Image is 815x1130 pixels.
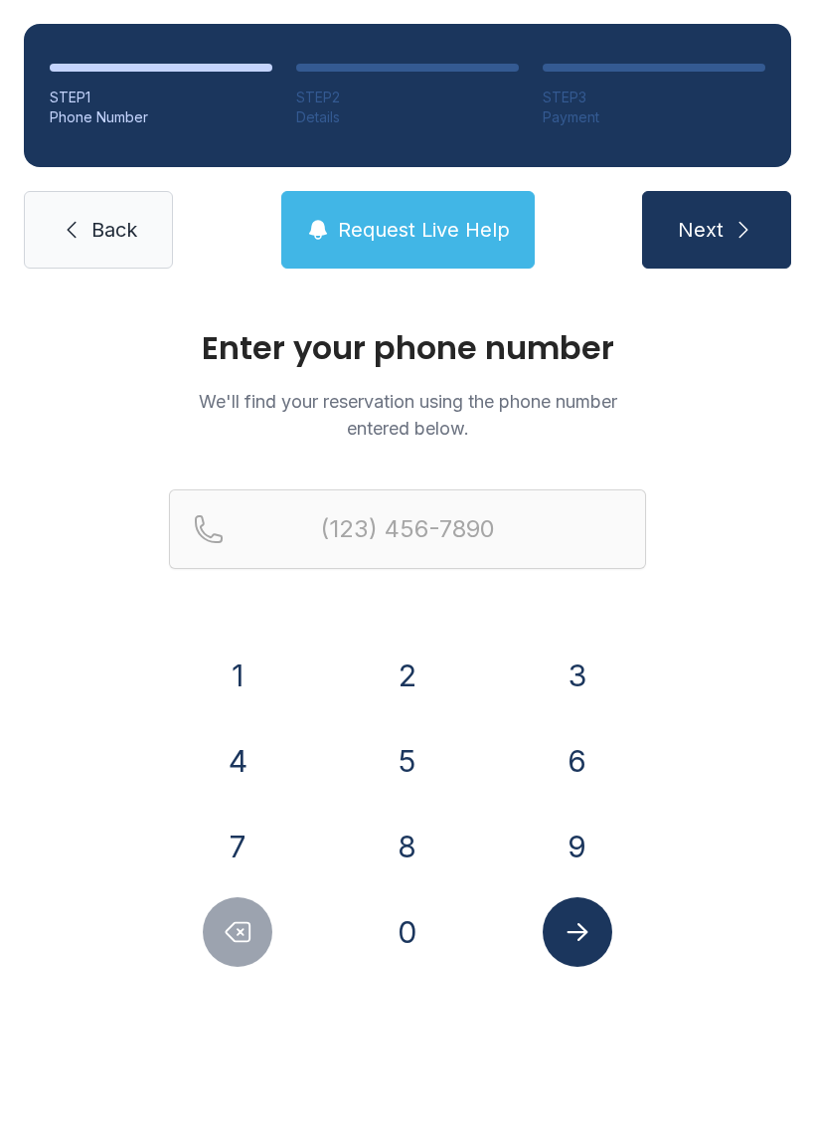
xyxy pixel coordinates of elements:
[50,88,272,107] div: STEP 1
[296,88,519,107] div: STEP 2
[296,107,519,127] div: Details
[50,107,272,127] div: Phone Number
[169,489,646,569] input: Reservation phone number
[373,897,442,967] button: 0
[543,641,612,710] button: 3
[203,641,272,710] button: 1
[373,726,442,796] button: 5
[169,388,646,442] p: We'll find your reservation using the phone number entered below.
[169,332,646,364] h1: Enter your phone number
[543,726,612,796] button: 6
[338,216,510,244] span: Request Live Help
[373,812,442,881] button: 8
[678,216,724,244] span: Next
[543,897,612,967] button: Submit lookup form
[373,641,442,710] button: 2
[543,107,765,127] div: Payment
[203,726,272,796] button: 4
[203,812,272,881] button: 7
[543,812,612,881] button: 9
[91,216,137,244] span: Back
[203,897,272,967] button: Delete number
[543,88,765,107] div: STEP 3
